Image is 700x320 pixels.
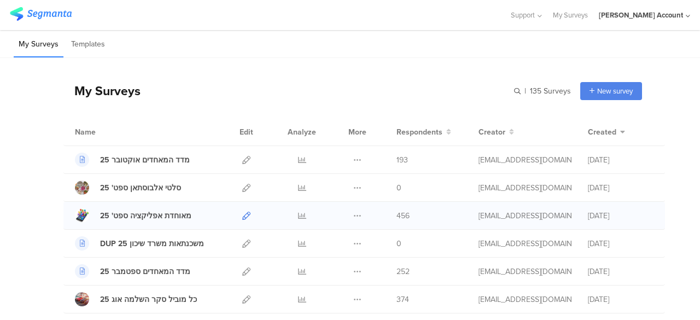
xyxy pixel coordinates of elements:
[75,181,181,195] a: סלטי אלבוסתאן ספט' 25
[588,182,654,194] div: [DATE]
[396,294,409,305] span: 374
[285,118,318,146] div: Analyze
[588,266,654,277] div: [DATE]
[10,7,72,21] img: segmanta logo
[588,154,654,166] div: [DATE]
[588,294,654,305] div: [DATE]
[599,10,683,20] div: [PERSON_NAME] Account
[396,154,408,166] span: 193
[66,32,110,57] li: Templates
[75,208,191,223] a: מאוחדת אפליקציה ספט' 25
[396,266,410,277] span: 252
[588,210,654,222] div: [DATE]
[75,126,141,138] div: Name
[588,126,625,138] button: Created
[479,266,571,277] div: afkar2005@gmail.com
[396,126,451,138] button: Respondents
[479,210,571,222] div: afkar2005@gmail.com
[14,32,63,57] li: My Surveys
[396,126,442,138] span: Respondents
[346,118,369,146] div: More
[63,82,141,100] div: My Surveys
[100,154,190,166] div: 25 מדד המאחדים אוקטובר
[75,264,190,278] a: מדד המאחדים ספטמבר 25
[75,236,204,251] a: DUP משכנתאות משרד שיכון 25
[100,182,181,194] div: סלטי אלבוסתאן ספט' 25
[396,182,401,194] span: 0
[530,85,571,97] span: 135 Surveys
[479,182,571,194] div: afkar2005@gmail.com
[100,210,191,222] div: מאוחדת אפליקציה ספט' 25
[396,238,401,249] span: 0
[479,126,505,138] span: Creator
[597,86,633,96] span: New survey
[396,210,410,222] span: 456
[511,10,535,20] span: Support
[75,292,197,306] a: כל מוביל סקר השלמה אוג 25
[235,118,258,146] div: Edit
[479,294,571,305] div: afkar2005@gmail.com
[479,238,571,249] div: afkar2005@gmail.com
[100,294,197,305] div: כל מוביל סקר השלמה אוג 25
[588,126,616,138] span: Created
[523,85,528,97] span: |
[588,238,654,249] div: [DATE]
[100,266,190,277] div: מדד המאחדים ספטמבר 25
[479,154,571,166] div: afkar2005@gmail.com
[479,126,514,138] button: Creator
[100,238,204,249] div: DUP משכנתאות משרד שיכון 25
[75,153,190,167] a: 25 מדד המאחדים אוקטובר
